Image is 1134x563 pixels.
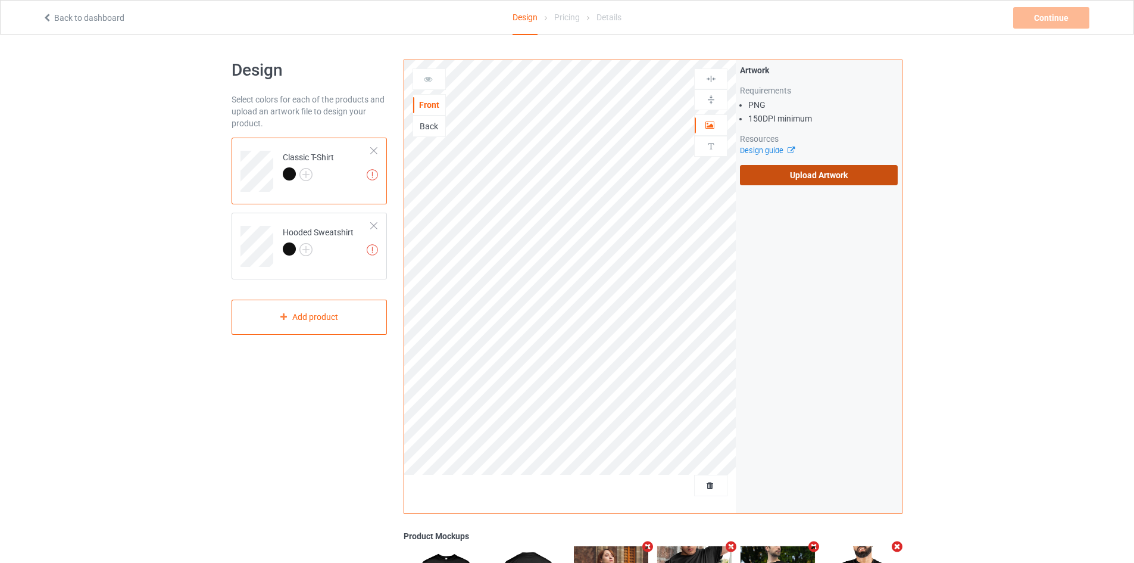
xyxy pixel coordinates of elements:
div: Classic T-Shirt [232,138,387,204]
div: Front [413,99,445,111]
label: Upload Artwork [740,165,898,185]
i: Remove mockup [641,540,655,553]
div: Design [513,1,538,35]
img: svg+xml;base64,PD94bWwgdmVyc2lvbj0iMS4wIiBlbmNvZGluZz0iVVRGLTgiPz4KPHN2ZyB3aWR0aD0iMjJweCIgaGVpZ2... [299,168,313,181]
div: Hooded Sweatshirt [283,226,354,255]
div: Product Mockups [404,530,902,542]
img: svg%3E%0A [705,94,717,105]
img: svg%3E%0A [705,73,717,85]
img: svg%3E%0A [705,141,717,152]
a: Back to dashboard [42,13,124,23]
a: Design guide [740,146,794,155]
li: 150 DPI minimum [748,113,898,125]
div: Requirements [740,85,898,97]
div: Hooded Sweatshirt [232,213,387,279]
div: Artwork [740,64,898,76]
div: Details [596,1,621,34]
img: svg+xml;base64,PD94bWwgdmVyc2lvbj0iMS4wIiBlbmNvZGluZz0iVVRGLTgiPz4KPHN2ZyB3aWR0aD0iMjJweCIgaGVpZ2... [299,243,313,256]
div: Pricing [554,1,580,34]
div: Add product [232,300,387,335]
i: Remove mockup [807,540,821,553]
li: PNG [748,99,898,111]
div: Select colors for each of the products and upload an artwork file to design your product. [232,94,387,129]
div: Back [413,120,445,132]
h1: Design [232,60,387,81]
i: Remove mockup [723,540,738,553]
div: Classic T-Shirt [283,151,334,180]
i: Remove mockup [890,540,905,553]
div: Resources [740,133,898,145]
img: exclamation icon [367,244,378,256]
img: exclamation icon [367,169,378,181]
